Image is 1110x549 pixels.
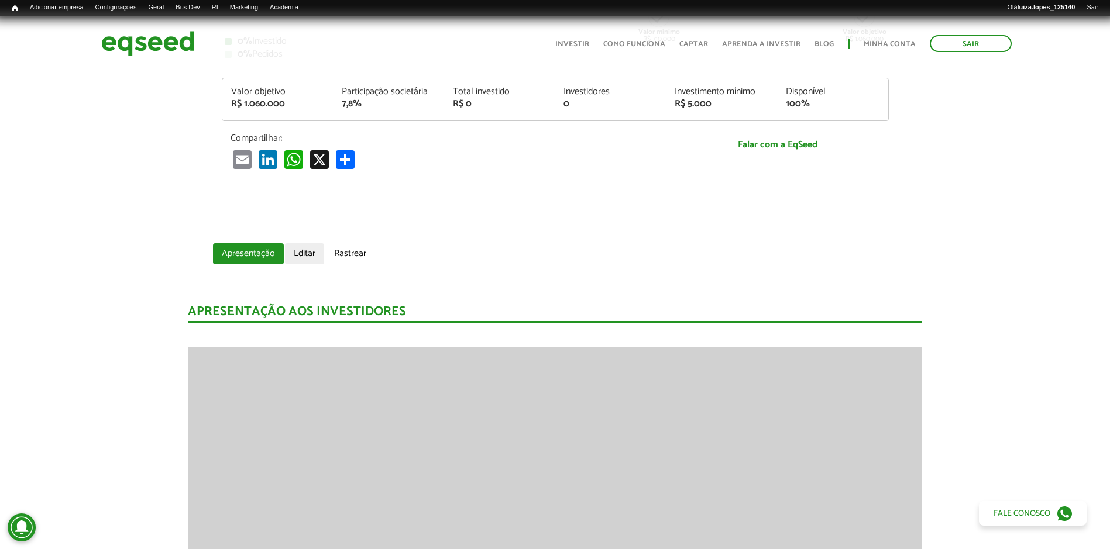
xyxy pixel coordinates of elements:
[1081,3,1104,12] a: Sair
[930,35,1012,52] a: Sair
[675,87,768,96] div: Investimento mínimo
[675,133,880,157] a: Falar com a EqSeed
[90,3,143,12] a: Configurações
[815,40,834,48] a: Blog
[342,87,435,96] div: Participação societária
[603,40,665,48] a: Como funciona
[786,99,879,109] div: 100%
[213,243,284,264] a: Apresentação
[282,150,305,169] a: WhatsApp
[325,243,375,264] a: Rastrear
[101,28,195,59] img: EqSeed
[563,87,657,96] div: Investidores
[864,40,916,48] a: Minha conta
[285,243,324,264] a: Editar
[231,99,325,109] div: R$ 1.060.000
[453,99,547,109] div: R$ 0
[264,3,304,12] a: Academia
[342,99,435,109] div: 7,8%
[231,133,658,144] p: Compartilhar:
[256,150,280,169] a: LinkedIn
[206,3,224,12] a: RI
[453,87,547,96] div: Total investido
[675,99,768,109] div: R$ 5.000
[786,87,879,96] div: Disponível
[334,150,357,169] a: Compartilhar
[1018,4,1075,11] strong: luiza.lopes_125140
[231,87,325,96] div: Valor objetivo
[1001,3,1081,12] a: Oláluiza.lopes_125140
[555,40,589,48] a: Investir
[308,150,331,169] a: X
[170,3,206,12] a: Bus Dev
[224,3,264,12] a: Marketing
[6,3,24,14] a: Início
[563,99,657,109] div: 0
[24,3,90,12] a: Adicionar empresa
[142,3,170,12] a: Geral
[679,40,708,48] a: Captar
[722,40,800,48] a: Aprenda a investir
[979,501,1087,526] a: Fale conosco
[188,305,922,323] div: Apresentação aos investidores
[12,4,18,12] span: Início
[231,150,254,169] a: Email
